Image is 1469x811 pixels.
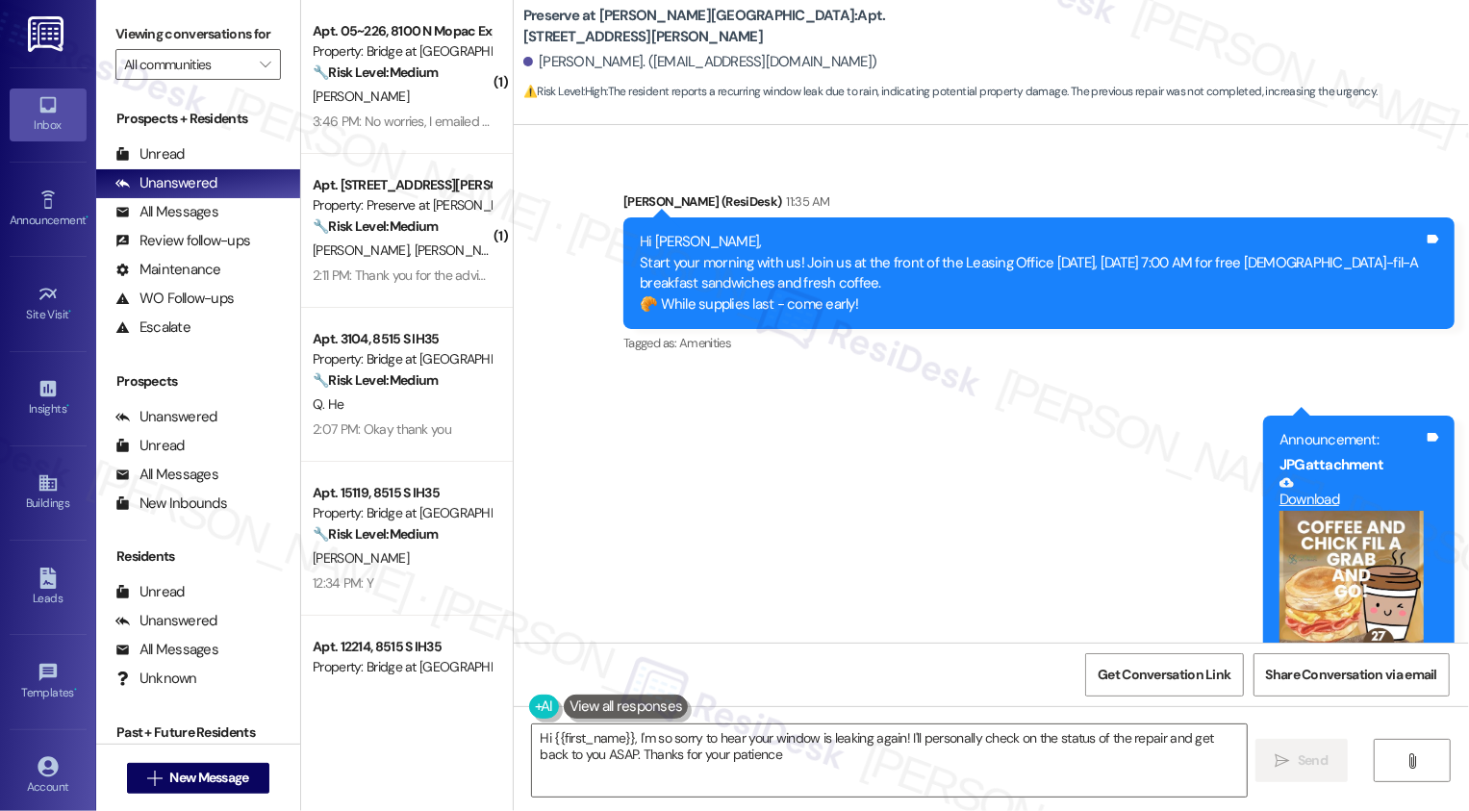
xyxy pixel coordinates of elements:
[10,467,87,519] a: Buildings
[124,49,250,80] input: All communities
[313,63,438,81] strong: 🔧 Risk Level: Medium
[96,109,300,129] div: Prospects + Residents
[313,88,409,105] span: [PERSON_NAME]
[10,750,87,802] a: Account
[115,202,218,222] div: All Messages
[96,546,300,567] div: Residents
[115,494,227,514] div: New Inbounds
[115,231,250,251] div: Review follow-ups
[115,640,218,660] div: All Messages
[313,349,491,369] div: Property: Bridge at [GEOGRAPHIC_DATA]
[10,89,87,140] a: Inbox
[1406,753,1420,769] i: 
[1266,665,1437,685] span: Share Conversation via email
[313,525,438,543] strong: 🔧 Risk Level: Medium
[1279,511,1424,697] button: Zoom image
[115,289,234,309] div: WO Follow-ups
[115,436,185,456] div: Unread
[1279,475,1424,509] a: Download
[782,191,830,212] div: 11:35 AM
[313,175,491,195] div: Apt. [STREET_ADDRESS][PERSON_NAME]
[10,278,87,330] a: Site Visit •
[679,335,731,351] span: Amenities
[523,6,908,47] b: Preserve at [PERSON_NAME][GEOGRAPHIC_DATA]: Apt. [STREET_ADDRESS][PERSON_NAME]
[115,260,221,280] div: Maintenance
[96,371,300,392] div: Prospects
[532,724,1247,797] textarea: Hi {{first_name}}, I'm so sorry to hear your window is leaking again! I'll personally check on th...
[147,771,162,786] i: 
[313,503,491,523] div: Property: Bridge at [GEOGRAPHIC_DATA]
[523,52,877,72] div: [PERSON_NAME]. ([EMAIL_ADDRESS][DOMAIN_NAME])
[313,574,373,592] div: 12:34 PM: Y
[1085,653,1243,697] button: Get Conversation Link
[623,329,1455,357] div: Tagged as:
[1279,430,1424,450] div: Announcement:
[96,722,300,743] div: Past + Future Residents
[1276,753,1290,769] i: 
[74,683,77,697] span: •
[313,549,409,567] span: [PERSON_NAME]
[523,84,606,99] strong: ⚠️ Risk Level: High
[260,57,270,72] i: 
[10,562,87,614] a: Leads
[115,669,197,689] div: Unknown
[115,582,185,602] div: Unread
[623,191,1455,218] div: [PERSON_NAME] (ResiDesk)
[1254,653,1450,697] button: Share Conversation via email
[523,82,1378,102] span: : The resident reports a recurring window leak due to rain, indicating potential property damage....
[115,144,185,165] div: Unread
[313,21,491,41] div: Apt. 05~226, 8100 N Mopac Expwy
[313,329,491,349] div: Apt. 3104, 8515 S IH35
[313,113,993,130] div: 3:46 PM: No worries, I emailed them a few weeks ago and I saw that I was charged a renewal fee so...
[86,211,89,224] span: •
[1255,739,1349,782] button: Send
[313,657,491,677] div: Property: Bridge at [GEOGRAPHIC_DATA]
[414,241,510,259] span: [PERSON_NAME]
[640,232,1424,315] div: Hi [PERSON_NAME], Start your morning with us! Join us at the front of the Leasing Office [DATE], ...
[28,16,67,52] img: ResiDesk Logo
[10,372,87,424] a: Insights •
[169,768,248,788] span: New Message
[127,763,269,794] button: New Message
[10,656,87,708] a: Templates •
[313,371,438,389] strong: 🔧 Risk Level: Medium
[115,173,217,193] div: Unanswered
[1298,750,1328,771] span: Send
[115,611,217,631] div: Unanswered
[115,19,281,49] label: Viewing conversations for
[313,420,451,438] div: 2:07 PM: Okay thank you
[66,399,69,413] span: •
[313,41,491,62] div: Property: Bridge at [GEOGRAPHIC_DATA]
[313,241,415,259] span: [PERSON_NAME]
[313,483,491,503] div: Apt. 15119, 8515 S IH35
[313,395,344,413] span: Q. He
[115,465,218,485] div: All Messages
[313,266,493,284] div: 2:11 PM: Thank you for the advice
[313,195,491,215] div: Property: Preserve at [PERSON_NAME][GEOGRAPHIC_DATA]
[313,217,438,235] strong: 🔧 Risk Level: Medium
[313,637,491,657] div: Apt. 12214, 8515 S IH35
[69,305,72,318] span: •
[1098,665,1230,685] span: Get Conversation Link
[115,317,190,338] div: Escalate
[115,407,217,427] div: Unanswered
[1279,455,1383,474] b: JPG attachment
